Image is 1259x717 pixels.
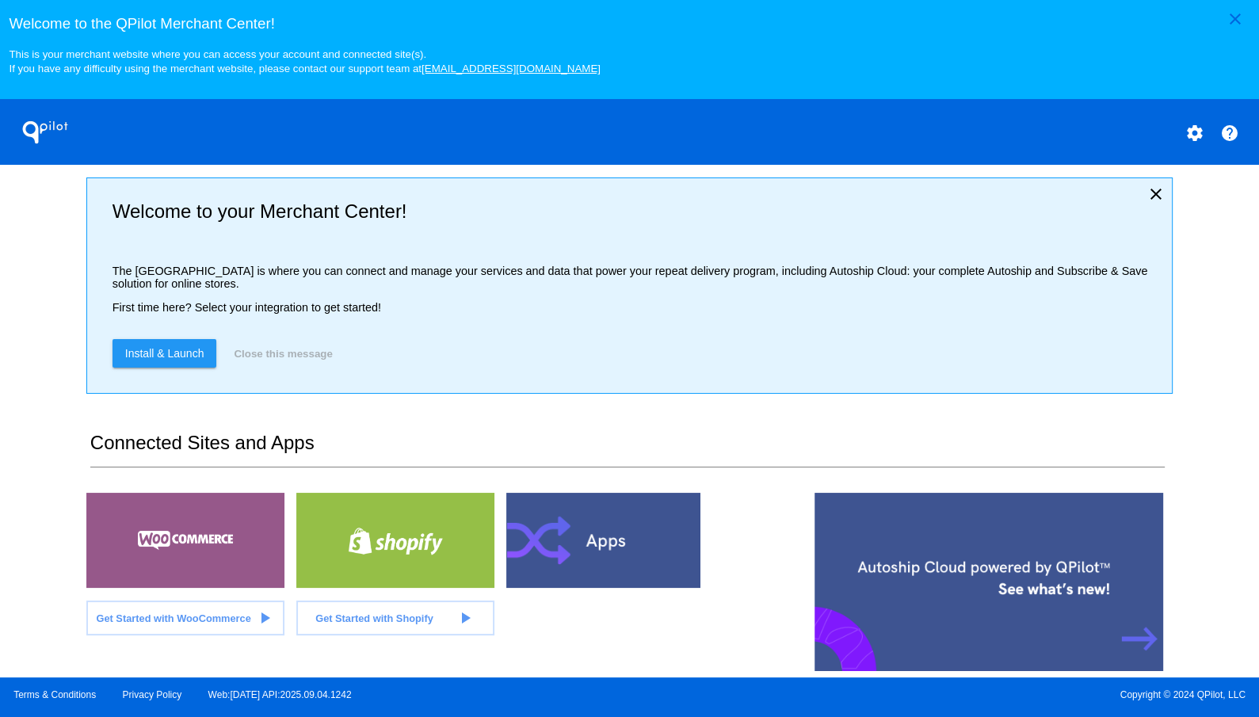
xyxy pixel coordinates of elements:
a: [EMAIL_ADDRESS][DOMAIN_NAME] [422,63,601,74]
mat-icon: play_arrow [456,608,475,627]
p: First time here? Select your integration to get started! [113,301,1159,314]
a: Terms & Conditions [13,689,96,700]
span: Install & Launch [125,347,204,360]
p: The [GEOGRAPHIC_DATA] is where you can connect and manage your services and data that power your ... [113,265,1159,290]
h3: Welcome to the QPilot Merchant Center! [9,15,1249,32]
a: Web:[DATE] API:2025.09.04.1242 [208,689,352,700]
span: Get Started with Shopify [315,612,433,624]
h1: QPilot [13,116,77,148]
small: This is your merchant website where you can access your account and connected site(s). If you hav... [9,48,600,74]
button: Close this message [229,339,337,368]
mat-icon: settings [1185,124,1204,143]
h2: Welcome to your Merchant Center! [113,200,1159,223]
a: Get Started with Shopify [296,601,494,635]
a: Get Started with WooCommerce [86,601,284,635]
mat-icon: close [1226,10,1245,29]
mat-icon: play_arrow [255,608,274,627]
mat-icon: close [1146,185,1166,204]
span: Get Started with WooCommerce [96,612,250,624]
span: Copyright © 2024 QPilot, LLC [643,689,1246,700]
h2: Connected Sites and Apps [90,432,1165,467]
mat-icon: help [1220,124,1239,143]
a: Install & Launch [113,339,217,368]
a: Privacy Policy [123,689,182,700]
